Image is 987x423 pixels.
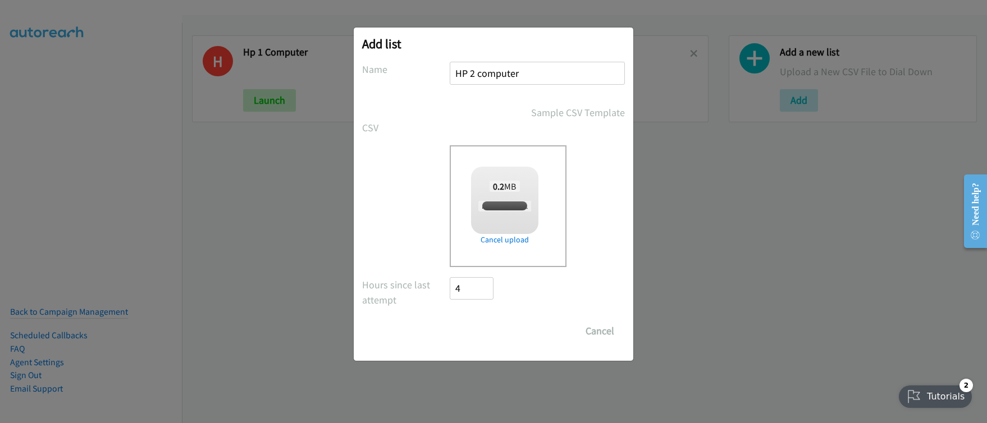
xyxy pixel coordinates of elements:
label: Name [362,62,450,77]
span: MB [490,181,520,192]
h2: Add list [362,36,625,52]
button: Cancel [575,320,625,342]
iframe: Resource Center [954,167,987,256]
a: Cancel upload [471,234,538,246]
span: report1755542279651.csv [478,201,559,211]
a: Sample CSV Template [531,105,625,120]
iframe: Checklist [892,374,979,415]
label: Hours since last attempt [362,277,450,307]
label: CSV [362,120,450,135]
strong: 0.2 [493,181,504,192]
